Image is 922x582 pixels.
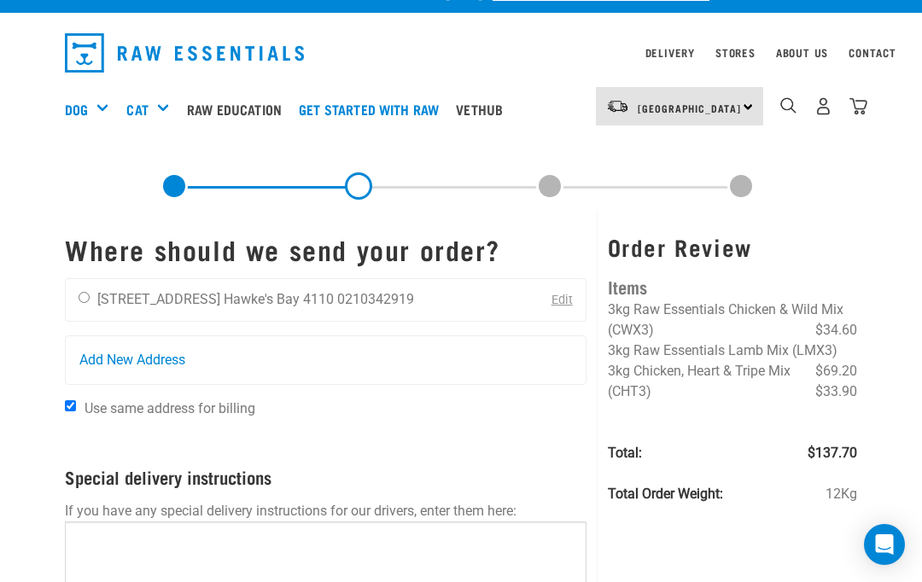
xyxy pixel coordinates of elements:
[606,99,629,114] img: van-moving.png
[65,400,76,411] input: Use same address for billing
[224,291,334,307] li: Hawke's Bay 4110
[65,234,586,265] h1: Where should we send your order?
[65,501,586,521] p: If you have any special delivery instructions for our drivers, enter them here:
[815,361,857,381] span: $69.20
[715,49,756,55] a: Stores
[638,105,741,111] span: [GEOGRAPHIC_DATA]
[608,445,642,461] strong: Total:
[608,486,723,502] strong: Total Order Weight:
[608,363,791,399] span: 3kg Chicken, Heart & Tripe Mix (CHT3)
[79,350,185,370] span: Add New Address
[183,75,295,143] a: Raw Education
[849,49,896,55] a: Contact
[815,320,857,340] span: $34.60
[608,342,837,358] span: 3kg Raw Essentials Lamb Mix (LMX3)
[85,400,255,416] span: Use same address for billing
[51,26,871,79] nav: dropdown navigation
[551,293,573,307] a: Edit
[65,33,304,73] img: Raw Essentials Logo
[126,99,148,119] a: Cat
[826,484,857,504] span: 12Kg
[608,273,857,300] h4: Items
[66,336,586,384] a: Add New Address
[780,97,797,113] img: home-icon-1@2x.png
[815,381,857,402] span: $33.90
[808,443,857,463] span: $137.70
[864,524,905,565] div: Open Intercom Messenger
[337,291,414,307] li: 0210342919
[776,49,828,55] a: About Us
[452,75,516,143] a: Vethub
[295,75,452,143] a: Get started with Raw
[645,49,695,55] a: Delivery
[608,301,843,338] span: 3kg Raw Essentials Chicken & Wild Mix (CWX3)
[97,291,220,307] li: [STREET_ADDRESS]
[608,234,857,260] h3: Order Review
[814,97,832,115] img: user.png
[65,467,586,486] h4: Special delivery instructions
[65,99,88,119] a: Dog
[849,97,867,115] img: home-icon@2x.png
